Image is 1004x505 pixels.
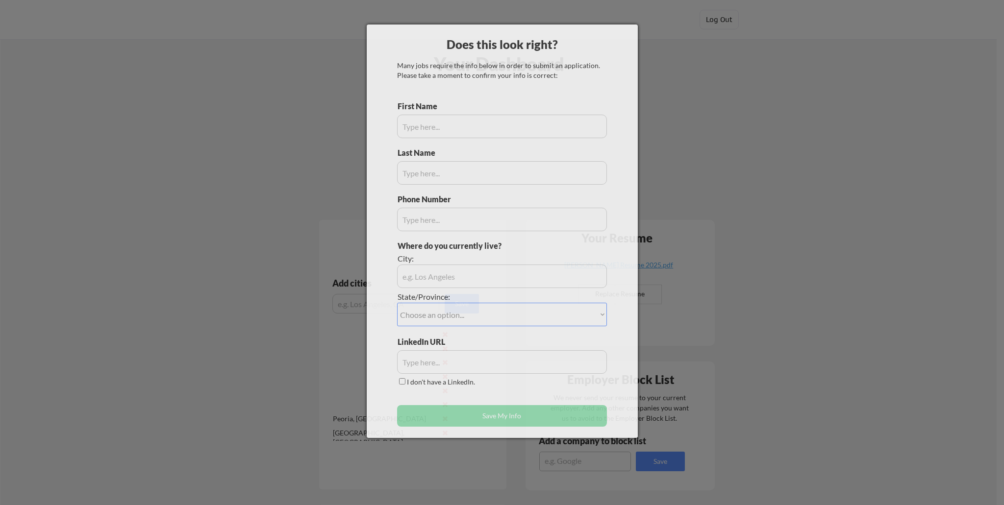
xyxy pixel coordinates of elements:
div: City: [398,253,552,264]
div: Where do you currently live? [398,240,552,251]
input: Type here... [397,161,607,185]
input: Type here... [397,350,607,374]
button: Save My Info [397,405,607,427]
input: Type here... [397,115,607,138]
input: e.g. Los Angeles [397,265,607,288]
input: Type here... [397,208,607,231]
div: Many jobs require the info below in order to submit an application. Please take a moment to confi... [397,61,607,80]
div: LinkedIn URL [398,337,471,347]
div: Last Name [398,147,445,158]
div: Does this look right? [367,36,638,53]
div: Phone Number [398,194,456,205]
div: First Name [398,101,445,112]
label: I don't have a LinkedIn. [407,378,475,386]
div: State/Province: [398,291,552,302]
